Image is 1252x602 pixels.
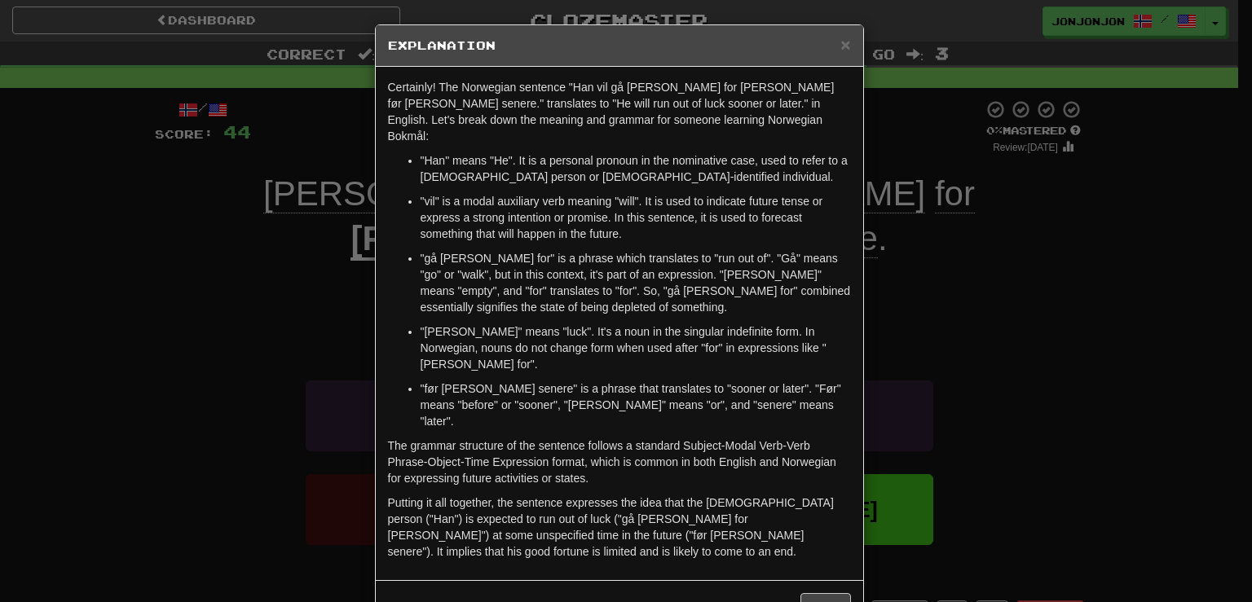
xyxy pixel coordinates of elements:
[421,152,851,185] p: "Han" means "He". It is a personal pronoun in the nominative case, used to refer to a [DEMOGRAPHI...
[421,323,851,372] p: "[PERSON_NAME]" means "luck". It's a noun in the singular indefinite form. In Norwegian, nouns do...
[840,35,850,54] span: ×
[388,494,851,560] p: Putting it all together, the sentence expresses the idea that the [DEMOGRAPHIC_DATA] person ("Han...
[421,380,851,429] p: "før [PERSON_NAME] senere" is a phrase that translates to "sooner or later". "Før" means "before"...
[840,36,850,53] button: Close
[388,79,851,144] p: Certainly! The Norwegian sentence "Han vil gå [PERSON_NAME] for [PERSON_NAME] før [PERSON_NAME] s...
[388,437,851,486] p: The grammar structure of the sentence follows a standard Subject-Modal Verb-Verb Phrase-Object-Ti...
[421,250,851,315] p: "gå [PERSON_NAME] for" is a phrase which translates to "run out of". "Gå" means "go" or "walk", b...
[421,193,851,242] p: "vil" is a modal auxiliary verb meaning "will". It is used to indicate future tense or express a ...
[388,37,851,54] h5: Explanation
